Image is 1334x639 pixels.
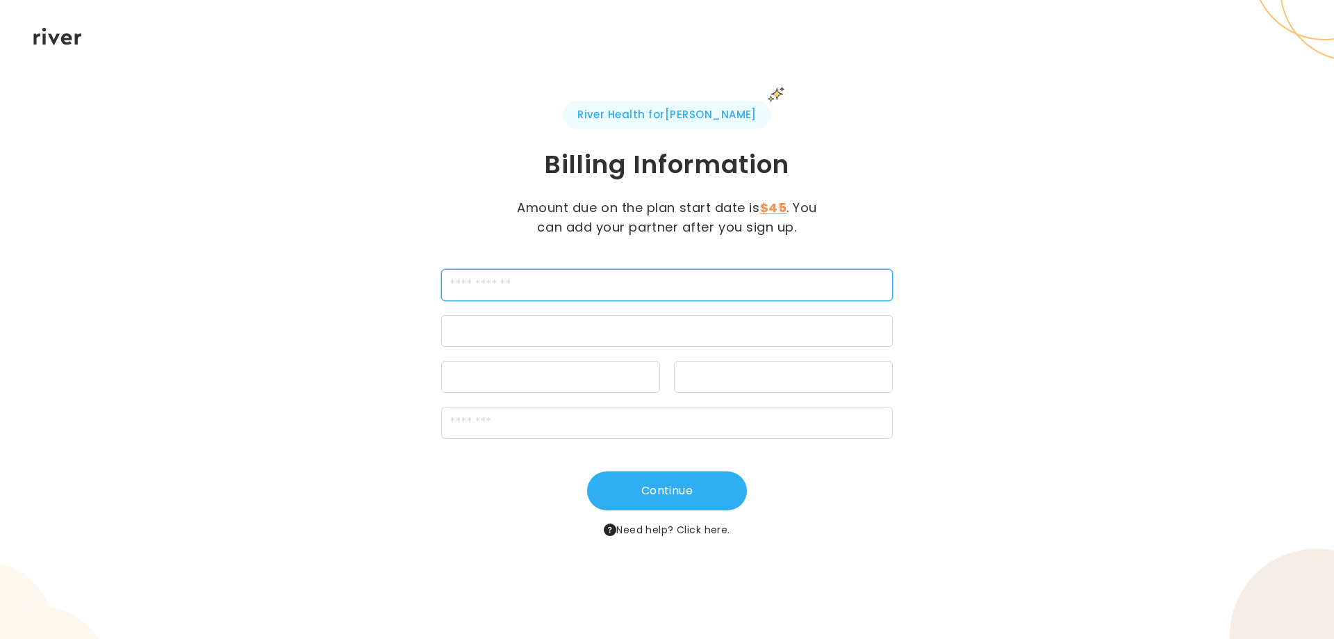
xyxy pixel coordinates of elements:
[677,521,730,538] button: Click here.
[683,371,884,385] iframe: Secure CVC input frame
[760,199,787,216] strong: $45
[604,521,730,538] span: Need help?
[345,148,989,181] h1: Billing Information
[563,101,771,129] span: River Health for [PERSON_NAME]
[587,471,747,510] button: Continue
[441,269,893,301] input: cardName
[441,407,893,439] input: zipCode
[511,198,823,237] p: Amount due on the plan start date is . You can add your partner after you sign up.
[450,325,884,339] iframe: Secure card number input frame
[450,371,651,385] iframe: Secure expiration date input frame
